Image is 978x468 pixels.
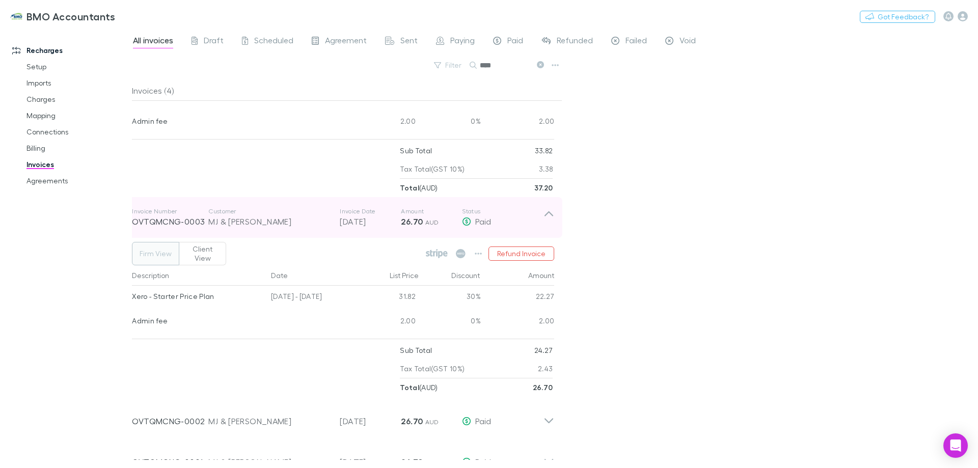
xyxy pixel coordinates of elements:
[132,242,179,265] button: Firm View
[539,160,553,178] p: 3.38
[533,383,553,392] strong: 26.70
[462,207,544,215] p: Status
[534,341,553,360] p: 24.27
[400,378,438,397] p: ( AUD )
[16,140,138,156] a: Billing
[4,4,122,29] a: BMO Accountants
[359,310,420,335] div: 2.00
[425,459,439,466] span: AUD
[401,416,423,426] strong: 26.70
[204,35,224,48] span: Draft
[132,207,208,215] p: Invoice Number
[179,242,226,265] button: Client View
[16,107,138,124] a: Mapping
[401,216,423,227] strong: 26.70
[132,286,263,307] div: Xero - Starter Price Plan
[420,310,481,335] div: 0%
[359,286,420,310] div: 31.82
[340,415,401,427] p: [DATE]
[132,215,208,228] p: OVTQMCNG-0003
[400,35,418,48] span: Sent
[450,35,475,48] span: Paying
[481,310,555,335] div: 2.00
[535,142,553,160] p: 33.82
[359,111,420,135] div: 2.00
[400,160,465,178] p: Tax Total (GST 10%)
[481,286,555,310] div: 22.27
[124,197,562,238] div: Invoice NumberOVTQMCNG-0003CustomerMJ & [PERSON_NAME]Invoice Date[DATE]Amount26.70 AUDStatusPaid
[132,310,263,332] div: Admin fee
[325,35,367,48] span: Agreement
[475,457,491,466] span: Paid
[208,215,330,228] div: MJ & [PERSON_NAME]
[400,179,438,197] p: ( AUD )
[254,35,293,48] span: Scheduled
[425,218,439,226] span: AUD
[534,183,553,192] strong: 37.20
[208,415,330,427] div: MJ & [PERSON_NAME]
[680,35,696,48] span: Void
[943,433,968,458] div: Open Intercom Messenger
[400,383,419,392] strong: Total
[340,456,401,468] p: [DATE]
[340,215,401,228] p: [DATE]
[507,35,523,48] span: Paid
[488,246,554,261] button: Refund Invoice
[132,415,208,427] p: OVTQMCNG-0002
[16,91,138,107] a: Charges
[2,42,138,59] a: Recharges
[124,397,562,437] div: OVTQMCNG-0002MJ & [PERSON_NAME][DATE]26.70 AUDPaid
[400,183,419,192] strong: Total
[16,156,138,173] a: Invoices
[626,35,647,48] span: Failed
[16,59,138,75] a: Setup
[16,173,138,189] a: Agreements
[475,216,491,226] span: Paid
[538,360,553,378] p: 2.43
[860,11,935,23] button: Got Feedback?
[425,418,439,426] span: AUD
[16,75,138,91] a: Imports
[267,286,359,310] div: [DATE] - [DATE]
[208,207,330,215] p: Customer
[26,10,116,22] h3: BMO Accountants
[400,142,432,160] p: Sub Total
[429,59,468,71] button: Filter
[133,35,173,48] span: All invoices
[475,416,491,426] span: Paid
[132,111,263,132] div: Admin fee
[132,456,208,468] p: OVTQMCNG-0001
[340,207,401,215] p: Invoice Date
[557,35,593,48] span: Refunded
[420,286,481,310] div: 30%
[401,207,462,215] p: Amount
[400,341,432,360] p: Sub Total
[400,360,465,378] p: Tax Total (GST 10%)
[420,111,481,135] div: 0%
[16,124,138,140] a: Connections
[208,456,330,468] div: MJ & [PERSON_NAME]
[401,457,423,467] strong: 26.70
[481,111,555,135] div: 2.00
[10,10,22,22] img: BMO Accountants's Logo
